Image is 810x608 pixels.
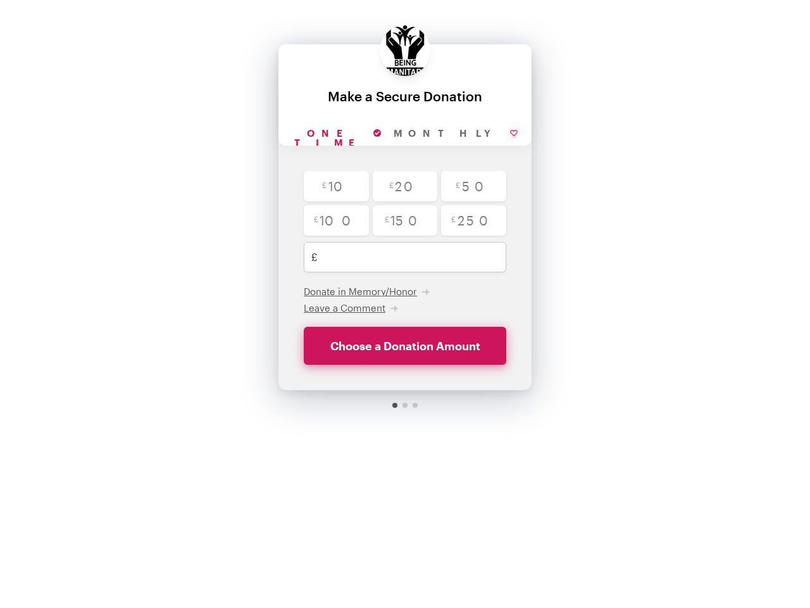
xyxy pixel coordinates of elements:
[304,285,430,298] button: Donate in Memory/Honor
[304,302,385,313] span: Leave a Comment
[304,327,506,365] button: Choose a Donation Amount
[304,301,398,314] button: Leave a Comment
[304,286,417,297] span: Donate in Memory/Honor
[291,89,519,103] div: Make a Secure Donation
